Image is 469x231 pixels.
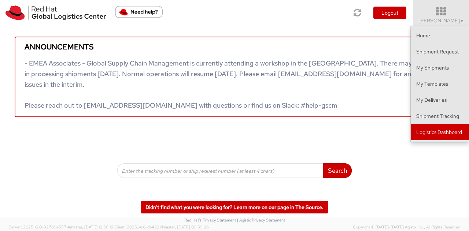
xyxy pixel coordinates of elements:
[237,217,285,223] a: | Agistix Privacy Statement
[411,108,469,124] a: Shipment Tracking
[411,124,469,140] a: Logistics Dashboard
[25,43,444,51] h5: Announcements
[15,37,454,117] a: Announcements - EMEA Associates - Global Supply Chain Management is currently attending a worksho...
[411,60,469,76] a: My Shipments
[141,201,328,213] a: Didn't find what you were looking for? Learn more on our page in The Source.
[25,59,444,109] span: - EMEA Associates - Global Supply Chain Management is currently attending a workshop in the [GEOG...
[9,224,113,230] span: Server: 2025.16.0-82789e55714
[411,44,469,60] a: Shipment Request
[70,224,113,230] span: master, [DATE] 10:56:16
[411,27,469,44] a: Home
[353,224,460,230] span: Copyright © [DATE]-[DATE] Agistix Inc., All Rights Reserved
[117,163,324,178] input: Enter the tracking number or ship request number (at least 4 chars)
[184,217,236,223] a: Red Hat's Privacy Statement
[115,6,163,18] button: Need help?
[418,17,464,24] span: [PERSON_NAME]
[5,5,106,20] img: rh-logistics-00dfa346123c4ec078e1.svg
[163,224,209,230] span: master, [DATE] 09:59:06
[323,163,352,178] button: Search
[411,92,469,108] a: My Deliveries
[460,18,464,24] span: ▼
[114,224,209,230] span: Client: 2025.14.0-db4321d
[373,7,406,19] button: Logout
[411,76,469,92] a: My Templates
